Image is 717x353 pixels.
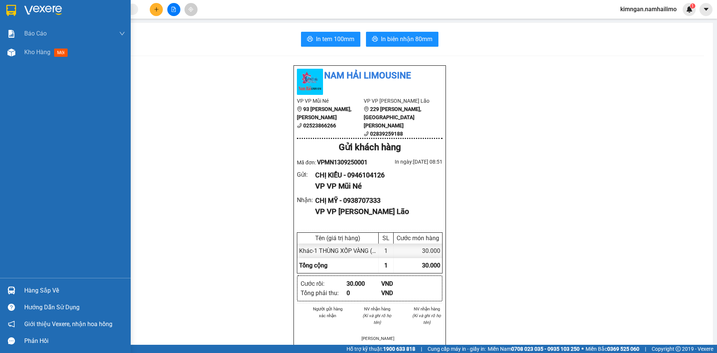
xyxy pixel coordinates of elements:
li: [PERSON_NAME] [361,335,393,342]
span: Giới thiệu Vexere, nhận hoa hồng [24,319,112,329]
span: environment [364,106,369,112]
span: copyright [676,346,681,352]
span: down [119,31,125,37]
span: Miền Nam [488,345,580,353]
div: Nhận : [297,195,315,205]
span: Báo cáo [24,29,47,38]
div: 0 [347,288,381,298]
span: | [645,345,646,353]
strong: 1900 633 818 [383,346,415,352]
span: 1 [691,3,694,9]
span: In biên nhận 80mm [381,34,432,44]
strong: 0708 023 035 - 0935 103 250 [511,346,580,352]
div: 30.000 [347,279,381,288]
i: (Kí và ghi rõ họ tên) [363,313,391,325]
div: Mã đơn: [297,158,370,167]
b: 93 [PERSON_NAME], [PERSON_NAME] [297,106,351,120]
span: 30.000 [422,262,440,269]
span: plus [154,7,159,12]
div: VND [381,288,416,298]
div: VP VP [PERSON_NAME] Lão [315,206,437,217]
span: caret-down [703,6,710,13]
span: phone [364,131,369,136]
span: Hỗ trợ kỹ thuật: [347,345,415,353]
span: printer [372,36,378,43]
img: logo-vxr [6,5,16,16]
button: plus [150,3,163,16]
li: VP VP Mũi Né [297,97,364,105]
img: logo.jpg [4,4,30,30]
div: CHỊ MỸ - 0938707333 [315,195,437,206]
div: Gửi : [297,170,315,179]
span: Tổng cộng [299,262,328,269]
span: In tem 100mm [316,34,354,44]
li: VP VP Mũi Né [4,40,52,49]
span: printer [307,36,313,43]
div: Phản hồi [24,335,125,347]
b: 02523866266 [303,123,336,128]
sup: 1 [690,3,695,9]
div: Tổng phải thu : [301,288,347,298]
li: Người gửi hàng xác nhận [312,306,344,319]
li: Nam Hải Limousine [297,69,443,83]
span: question-circle [8,304,15,311]
div: CHỊ KIỀU - 0946104126 [315,170,437,180]
span: ⚪️ [581,347,584,350]
div: SL [381,235,391,242]
span: Miền Bắc [586,345,639,353]
div: VND [381,279,416,288]
button: printerIn tem 100mm [301,32,360,47]
span: notification [8,321,15,328]
span: Kho hàng [24,49,50,56]
b: 02839259188 [370,131,403,137]
li: VP VP [PERSON_NAME] Lão [52,40,99,65]
img: logo.jpg [297,69,323,95]
span: message [8,337,15,344]
button: aim [184,3,198,16]
div: Gửi khách hàng [297,140,443,155]
span: environment [4,50,9,55]
button: caret-down [699,3,713,16]
span: | [421,345,422,353]
li: VP VP [PERSON_NAME] Lão [364,97,431,105]
div: In ngày: [DATE] 08:51 [370,158,443,166]
div: Hướng dẫn sử dụng [24,302,125,313]
span: file-add [171,7,176,12]
span: Cung cấp máy in - giấy in: [428,345,486,353]
li: Nam Hải Limousine [4,4,108,32]
i: (Kí và ghi rõ họ tên) [412,313,441,325]
div: 1 [379,244,394,258]
div: Cước món hàng [395,235,440,242]
div: Tên (giá trị hàng) [299,235,376,242]
img: solution-icon [7,30,15,38]
button: printerIn biên nhận 80mm [366,32,438,47]
span: Khác - 1 THÙNG XỐP VÀNG (0) [299,247,378,254]
span: 1 [384,262,388,269]
span: kimngan.namhailimo [614,4,683,14]
div: 30.000 [394,244,442,258]
b: 229 [PERSON_NAME], [GEOGRAPHIC_DATA][PERSON_NAME] [364,106,421,128]
img: icon-new-feature [686,6,693,13]
div: VP VP Mũi Né [315,180,437,192]
li: NV nhận hàng [411,306,443,312]
span: aim [188,7,193,12]
img: warehouse-icon [7,287,15,294]
span: mới [54,49,68,57]
div: Cước rồi : [301,279,347,288]
button: file-add [167,3,180,16]
img: warehouse-icon [7,49,15,56]
span: VPMN1309250001 [317,159,367,166]
li: NV nhận hàng [361,306,393,312]
span: phone [297,123,302,128]
strong: 0369 525 060 [607,346,639,352]
div: Hàng sắp về [24,285,125,296]
span: environment [297,106,302,112]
